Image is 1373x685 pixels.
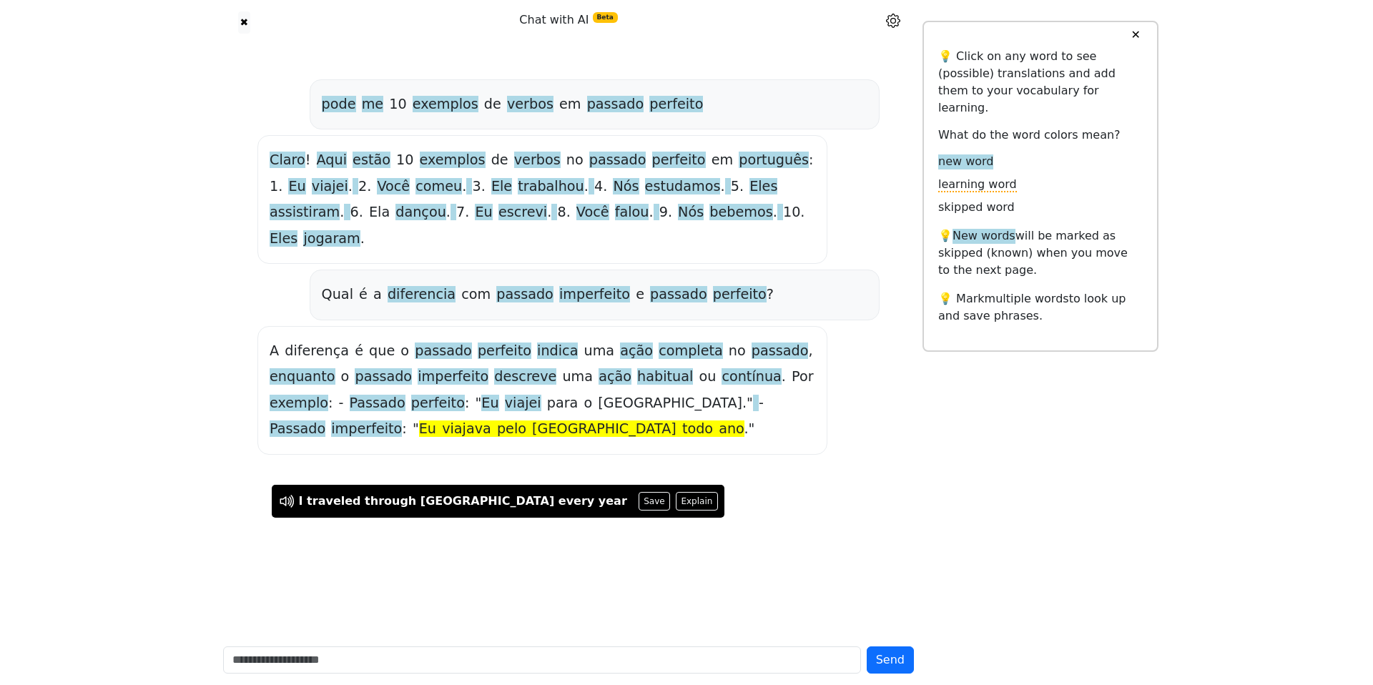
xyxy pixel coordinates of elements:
span: 3 [472,178,481,196]
span: assistiram [270,204,340,222]
span: passado [752,342,809,360]
span: o [400,342,409,360]
span: : [809,152,813,169]
span: pelo [497,420,526,438]
span: verbos [507,96,553,114]
span: : [402,420,406,438]
span: . [360,230,365,248]
span: . [465,204,469,222]
span: imperfeito [559,286,630,304]
span: Passado [350,395,405,413]
span: ? [767,286,774,304]
span: passado [589,152,646,169]
span: habitual [637,368,693,386]
button: Explain [676,492,718,511]
span: . [340,204,344,222]
span: perfeito [649,96,703,114]
span: multiple words [985,292,1069,305]
span: ! [305,152,311,169]
span: Eu [419,420,436,438]
span: ." [742,395,753,413]
span: Nós [678,204,704,222]
span: passado [355,368,412,386]
span: . [359,204,363,222]
span: Send [876,653,905,666]
span: passado [496,286,553,304]
span: . [739,178,744,196]
span: 10 [396,152,413,169]
button: ✕ [1122,22,1148,48]
span: [GEOGRAPHIC_DATA] [598,395,742,413]
span: ou [699,368,716,386]
span: . [800,204,804,222]
span: Qual [322,286,353,304]
span: bebemos [709,204,772,222]
span: imperfeito [418,368,488,386]
span: em [712,152,734,169]
span: é [359,286,368,304]
span: o [341,368,350,386]
span: exemplos [420,152,486,169]
span: me [362,96,384,114]
span: Claro [270,152,305,169]
p: 💡 will be marked as skipped (known) when you move to the next page. [938,227,1143,279]
span: skipped word [938,200,1015,215]
span: " [475,395,481,413]
span: com [461,286,491,304]
span: : [465,395,469,413]
span: New words [953,229,1015,244]
span: . [720,178,724,196]
span: estudamos [645,178,721,196]
span: Beta [593,12,618,23]
span: new word [938,154,993,169]
span: descreve [494,368,556,386]
span: Eu [475,204,492,222]
span: ano [719,420,744,438]
span: Eu [288,178,305,196]
span: ação [620,342,653,360]
span: . [649,204,653,222]
span: 10 [389,96,406,114]
span: exemplos [413,96,478,114]
span: Passado [270,420,325,438]
span: todo [682,420,713,438]
span: no [566,152,584,169]
span: [GEOGRAPHIC_DATA] [532,420,676,438]
button: ✖ [238,11,250,34]
span: Aqui [317,152,347,169]
span: . [367,178,371,196]
span: . [584,178,589,196]
span: verbos [514,152,561,169]
span: que [369,342,395,360]
button: Save [639,492,670,511]
span: perfeito [652,152,706,169]
span: learning word [938,177,1017,192]
span: trabalhou [518,178,584,196]
span: " [413,420,419,438]
span: completa [659,342,723,360]
span: estão [353,152,390,169]
span: e [636,286,644,304]
span: indica [537,342,578,360]
span: ." [744,420,755,438]
span: Chat with AI [519,13,617,26]
span: - [339,395,344,413]
span: . [566,204,571,222]
span: 4 [594,178,603,196]
span: falou [615,204,649,222]
p: 💡 Click on any word to see (possible) translations and add them to your vocabulary for learning. [938,48,1143,117]
span: . [446,204,451,222]
span: 1 [270,178,278,196]
span: perfeito [411,395,465,413]
span: . [462,178,466,196]
span: . [782,368,786,386]
div: I traveled through [GEOGRAPHIC_DATA] every year [299,493,627,510]
span: português [739,152,809,169]
span: perfeito [478,342,531,360]
span: 6 [350,204,359,222]
h6: What do the word colors mean? [938,128,1143,142]
span: pode [322,96,356,114]
span: Eles [270,230,297,248]
span: dançou [395,204,446,222]
span: - [759,395,764,413]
